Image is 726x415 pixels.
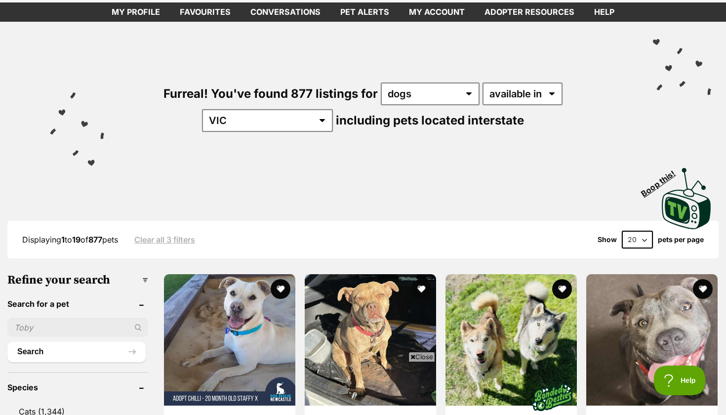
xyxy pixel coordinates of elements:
span: Furreal! You've found 877 listings for [163,86,378,101]
a: conversations [241,2,330,22]
img: Manu - American Staffordshire Terrier Dog [586,274,718,406]
span: Show [598,236,617,244]
span: Displaying to of pets [22,235,118,245]
a: My profile [102,2,170,22]
strong: 19 [72,235,81,245]
a: My account [399,2,475,22]
a: Clear all 3 filters [134,235,195,244]
iframe: Advertisement [183,366,543,410]
a: Adopter resources [475,2,584,22]
img: Chilli - 20 Month Old Staffy X - American Staffordshire Terrier Dog [164,274,295,406]
button: favourite [693,279,713,299]
span: Close [408,352,435,362]
button: favourite [552,279,572,299]
strong: 1 [61,235,65,245]
img: Wolverine & Koda - Siberian Husky Dog [445,274,577,406]
a: Boop this! [662,159,711,231]
a: Pet alerts [330,2,399,22]
button: favourite [411,279,431,299]
button: Search [7,342,146,362]
input: Toby [7,318,148,337]
label: pets per page [658,236,704,244]
header: Species [7,383,148,392]
a: Favourites [170,2,241,22]
span: Boop this! [640,163,685,198]
img: Sicher - Staffordshire Bull Terrier Dog [305,274,436,406]
img: PetRescue TV logo [662,168,711,229]
header: Search for a pet [7,299,148,308]
a: Help [584,2,624,22]
iframe: Help Scout Beacon - Open [654,366,706,395]
span: including pets located interstate [336,113,524,127]
strong: 877 [88,235,102,245]
h3: Refine your search [7,273,148,287]
button: favourite [271,279,290,299]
